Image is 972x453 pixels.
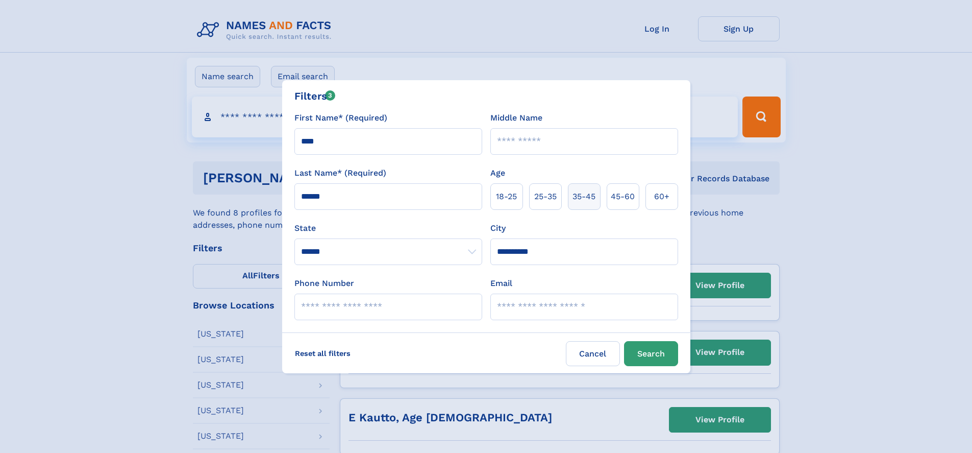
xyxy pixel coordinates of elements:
label: City [490,222,506,234]
span: 45‑60 [611,190,635,203]
label: Phone Number [294,277,354,290]
label: Email [490,277,512,290]
label: Cancel [566,341,620,366]
label: Reset all filters [288,341,357,366]
span: 60+ [654,190,669,203]
label: Last Name* (Required) [294,167,386,179]
div: Filters [294,88,336,104]
label: Middle Name [490,112,542,124]
span: 35‑45 [572,190,595,203]
label: State [294,222,482,234]
span: 18‑25 [496,190,517,203]
button: Search [624,341,678,366]
span: 25‑35 [534,190,557,203]
label: First Name* (Required) [294,112,387,124]
label: Age [490,167,505,179]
